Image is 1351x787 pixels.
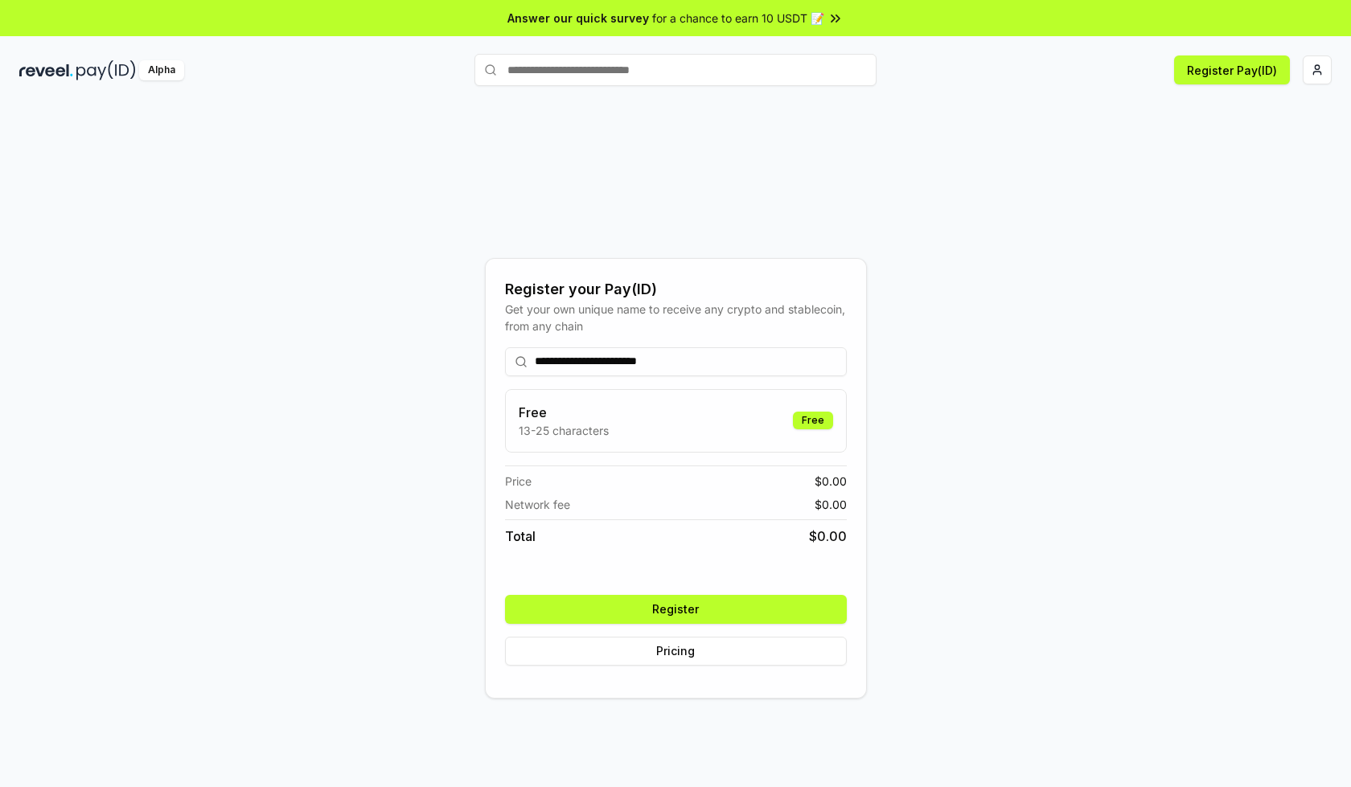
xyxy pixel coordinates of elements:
div: Free [793,412,833,429]
span: $ 0.00 [815,496,847,513]
img: reveel_dark [19,60,73,80]
p: 13-25 characters [519,422,609,439]
div: Alpha [139,60,184,80]
span: for a chance to earn 10 USDT 📝 [652,10,824,27]
div: Get your own unique name to receive any crypto and stablecoin, from any chain [505,301,847,334]
div: Register your Pay(ID) [505,278,847,301]
h3: Free [519,403,609,422]
span: Network fee [505,496,570,513]
span: $ 0.00 [815,473,847,490]
span: Total [505,527,536,546]
button: Pricing [505,637,847,666]
span: $ 0.00 [809,527,847,546]
img: pay_id [76,60,136,80]
span: Answer our quick survey [507,10,649,27]
button: Register Pay(ID) [1174,55,1290,84]
button: Register [505,595,847,624]
span: Price [505,473,532,490]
